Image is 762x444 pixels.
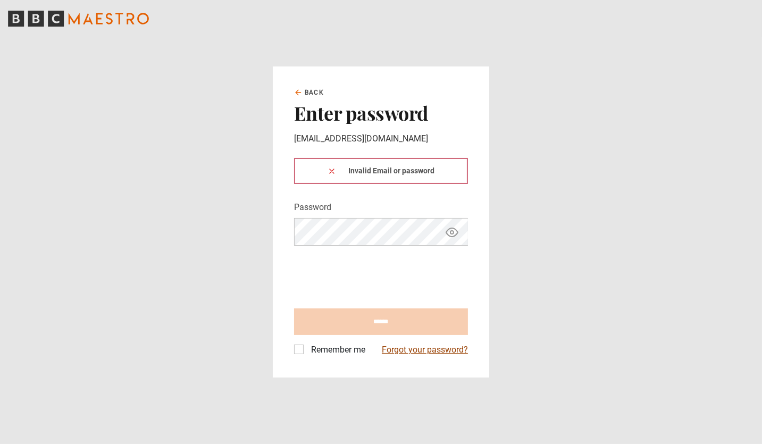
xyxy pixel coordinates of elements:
[294,201,331,214] label: Password
[382,344,468,356] a: Forgot your password?
[294,254,456,296] iframe: reCAPTCHA
[305,88,324,97] span: Back
[443,223,461,241] button: Show password
[8,11,149,27] svg: BBC Maestro
[307,344,365,356] label: Remember me
[294,102,468,124] h2: Enter password
[294,158,468,184] div: Invalid Email or password
[294,88,324,97] a: Back
[294,132,468,145] p: [EMAIL_ADDRESS][DOMAIN_NAME]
